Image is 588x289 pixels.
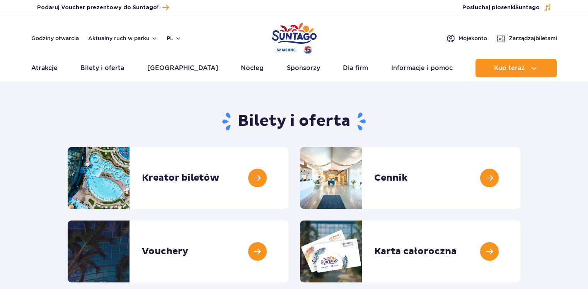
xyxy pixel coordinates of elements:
[272,19,317,55] a: Park of Poland
[68,111,520,132] h1: Bilety i oferta
[241,59,264,77] a: Nocleg
[391,59,453,77] a: Informacje i pomoc
[458,34,487,42] span: Moje konto
[80,59,124,77] a: Bilety i oferta
[509,34,557,42] span: Zarządzaj biletami
[496,34,557,43] a: Zarządzajbiletami
[494,65,525,72] span: Kup teraz
[343,59,368,77] a: Dla firm
[147,59,218,77] a: [GEOGRAPHIC_DATA]
[446,34,487,43] a: Mojekonto
[476,59,557,77] button: Kup teraz
[167,34,181,42] button: pl
[31,59,58,77] a: Atrakcje
[287,59,320,77] a: Sponsorzy
[88,35,157,41] button: Aktualny ruch w parku
[462,4,551,12] button: Posłuchaj piosenkiSuntago
[37,2,169,13] a: Podaruj Voucher prezentowy do Suntago!
[462,4,540,12] span: Posłuchaj piosenki
[515,5,540,10] span: Suntago
[31,34,79,42] a: Godziny otwarcia
[37,4,159,12] span: Podaruj Voucher prezentowy do Suntago!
